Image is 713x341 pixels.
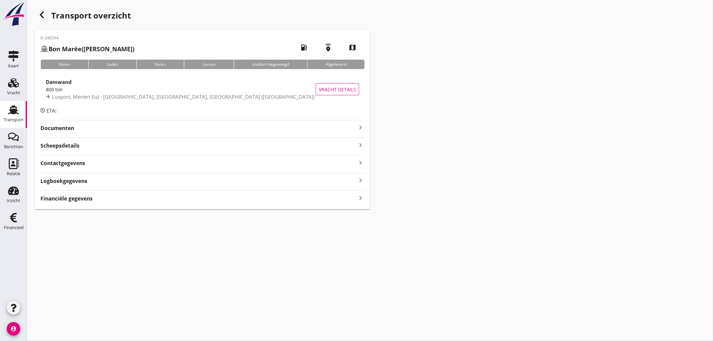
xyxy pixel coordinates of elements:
strong: Contactgegevens [40,159,85,167]
a: Damwand800 tonLuxport, Mertert (lu) - [GEOGRAPHIC_DATA], [GEOGRAPHIC_DATA], [GEOGRAPHIC_DATA] ([G... [40,74,365,104]
div: Transport overzicht [35,8,370,24]
div: Vracht [7,91,20,95]
img: logo-small.a267ee39.svg [1,2,26,27]
strong: Bon Marée [49,45,82,53]
strong: Logboekgegevens [40,177,87,185]
i: keyboard_arrow_right [356,176,365,185]
div: Transport [4,118,24,122]
div: Relatie [7,172,20,176]
strong: Scheepsdetails [40,142,80,150]
div: Financieel [4,225,24,230]
i: emergency_share [319,38,338,57]
div: Varen [40,60,88,69]
i: keyboard_arrow_right [356,193,365,203]
strong: Documenten [40,124,356,132]
i: keyboard_arrow_right [356,158,365,167]
i: keyboard_arrow_right [356,123,365,131]
div: Varen [136,60,184,69]
div: 800 ton [46,86,316,93]
div: Losbon toegevoegd [234,60,307,69]
div: Kaart [8,64,19,68]
button: Vracht details [316,83,359,95]
i: map [343,38,362,57]
p: B-240594 [40,35,134,41]
div: Laden [88,60,136,69]
i: local_gas_station [294,38,313,57]
span: Vracht details [319,86,356,93]
div: Inzicht [7,198,20,203]
div: Lossen [184,60,234,69]
span: ETA: [46,107,57,114]
i: account_circle [7,322,20,336]
strong: Damwand [46,79,72,85]
i: keyboard_arrow_right [356,141,365,150]
div: Berichten [4,145,23,149]
h2: ([PERSON_NAME]) [40,44,134,54]
strong: Financiële gegevens [40,195,93,203]
div: Afgeleverd [307,60,365,69]
span: Luxport, Mertert (lu) - [GEOGRAPHIC_DATA], [GEOGRAPHIC_DATA], [GEOGRAPHIC_DATA] ([GEOGRAPHIC_DATA]) [52,93,315,100]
